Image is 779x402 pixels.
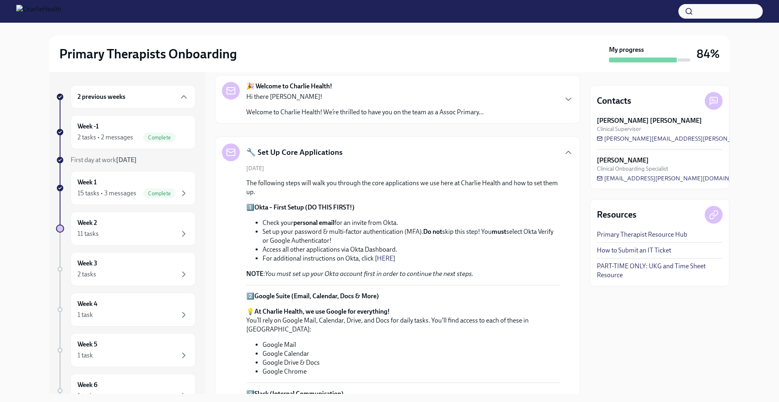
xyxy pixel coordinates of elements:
a: PART-TIME ONLY: UKG and Time Sheet Resource [597,262,723,280]
a: Week 115 tasks • 3 messagesComplete [56,171,196,205]
p: : [246,269,560,278]
strong: personal email [293,219,334,227]
strong: 🎉 Welcome to Charlie Health! [246,82,332,91]
h2: Primary Therapists Onboarding [59,46,237,62]
div: 2 previous weeks [71,85,196,109]
p: The following steps will walk you through the core applications we use here at Charlie Health and... [246,179,560,197]
p: 1️⃣ [246,203,560,212]
a: Week 51 task [56,333,196,367]
h6: 2 previous weeks [77,92,125,101]
a: Week 41 task [56,293,196,327]
li: Check your for an invite from Okta. [263,218,560,227]
span: [DATE] [246,165,264,172]
li: Google Mail [263,340,560,349]
em: You must set up your Okta account first in order to continue the next steps. [265,270,473,278]
h4: Resources [597,209,637,221]
span: Complete [143,135,176,141]
strong: Okta – First Setup (DO THIS FIRST!) [254,203,355,211]
strong: NOTE [246,270,263,278]
span: Clinical Onboarding Specialist [597,165,668,173]
div: 15 tasks • 3 messages [77,189,136,198]
a: Primary Therapist Resource Hub [597,230,687,239]
a: HERE [377,254,393,262]
strong: Slack (Internal Communication) [254,390,344,398]
a: Week -12 tasks • 2 messagesComplete [56,115,196,149]
li: Google Chrome [263,367,560,376]
strong: must [492,228,506,235]
a: [EMAIL_ADDRESS][PERSON_NAME][DOMAIN_NAME] [597,174,752,182]
li: Google Calendar [263,349,560,358]
a: Week 211 tasks [56,212,196,246]
a: How to Submit an IT Ticket [597,246,671,255]
strong: [PERSON_NAME] [597,156,649,165]
strong: At Charlie Health, we use Google for everything! [254,308,390,315]
p: 3️⃣ [246,389,560,398]
strong: [DATE] [116,156,137,164]
p: Welcome to Charlie Health! We’re thrilled to have you on the team as a Assoc Primary... [246,108,484,117]
div: 1 task [77,351,93,360]
h6: Week 2 [77,218,97,227]
h6: Week 5 [77,340,97,349]
h5: 🔧 Set Up Core Applications [246,147,342,158]
strong: My progress [609,45,644,54]
strong: [PERSON_NAME] [PERSON_NAME] [597,116,702,125]
h6: Week 1 [77,178,97,187]
span: Clinical Supervisor [597,125,641,133]
li: Access all other applications via Okta Dashboard. [263,245,560,254]
h4: Contacts [597,95,631,107]
h6: Week -1 [77,122,99,131]
span: Complete [143,190,176,197]
h6: Week 6 [77,381,97,389]
div: 2 tasks • 2 messages [77,133,133,142]
p: Hi there [PERSON_NAME]! [246,92,484,101]
h6: Week 3 [77,259,97,268]
img: CharlieHealth [16,5,61,18]
strong: Do not [423,228,442,235]
h3: 84% [697,47,720,61]
li: For additional instructions on Okta, click [ ] [263,254,560,263]
div: 11 tasks [77,229,99,238]
p: 💡 You’ll rely on Google Mail, Calendar, Drive, and Docs for daily tasks. You'll find access to ea... [246,307,560,334]
p: 2️⃣ [246,292,560,301]
h6: Week 4 [77,299,97,308]
strong: Google Suite (Email, Calendar, Docs & More) [254,292,379,300]
li: Google Drive & Docs [263,358,560,367]
a: Week 32 tasks [56,252,196,286]
div: 1 task [77,391,93,400]
span: First day at work [71,156,137,164]
li: Set up your password & multi-factor authentication (MFA). skip this step! You select Okta Verify ... [263,227,560,245]
div: 1 task [77,310,93,319]
a: First day at work[DATE] [56,156,196,165]
div: 2 tasks [77,270,96,279]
